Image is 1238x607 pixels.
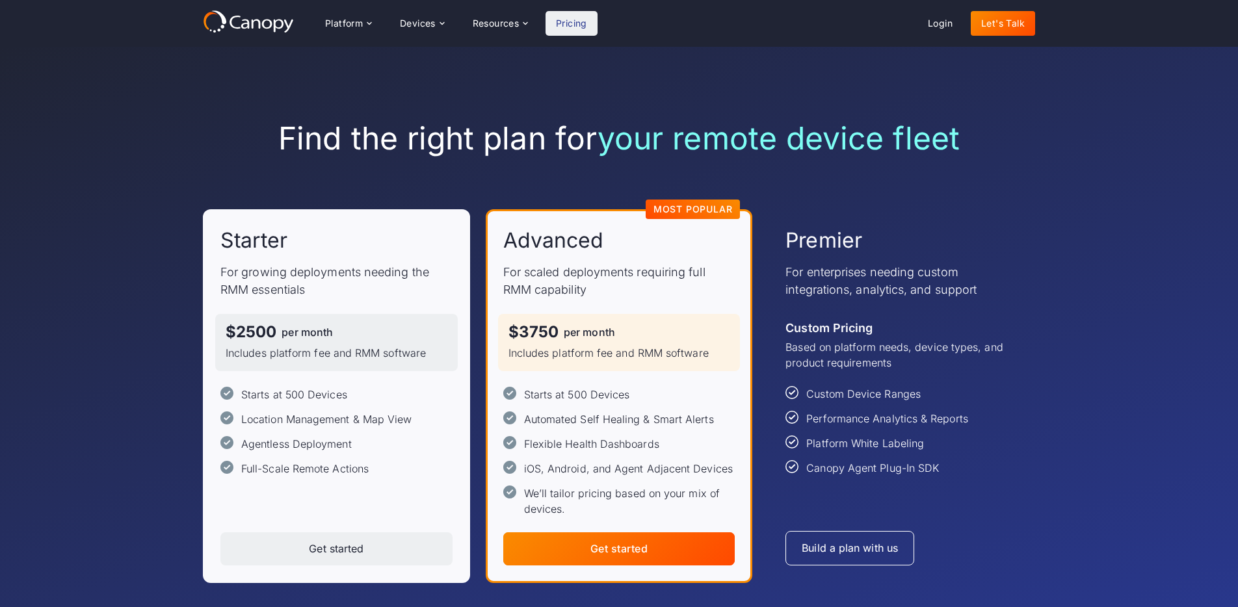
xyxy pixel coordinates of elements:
[508,345,730,361] p: Includes platform fee and RMM software
[282,327,333,337] div: per month
[524,485,735,517] div: We’ll tailor pricing based on your mix of devices.
[524,387,630,402] div: Starts at 500 Devices
[226,345,447,361] p: Includes platform fee and RMM software
[564,327,615,337] div: per month
[241,436,352,452] div: Agentless Deployment
[473,19,520,28] div: Resources
[806,460,939,476] div: Canopy Agent Plug-In SDK
[590,543,648,555] div: Get started
[241,461,369,476] div: Full-Scale Remote Actions
[802,542,898,554] div: Build a plan with us
[524,436,659,452] div: Flexible Health Dashboards
[220,263,453,298] p: For growing deployments needing the RMM essentials
[503,532,735,565] a: Get started
[971,11,1035,36] a: Let's Talk
[917,11,963,36] a: Login
[226,324,276,340] div: $2500
[241,411,412,427] div: Location Management & Map View
[203,120,1035,157] h1: Find the right plan for
[785,319,873,337] div: Custom Pricing
[806,386,921,402] div: Custom Device Ranges
[325,19,363,28] div: Platform
[508,324,559,340] div: $3750
[309,543,363,555] div: Get started
[806,411,968,426] div: Performance Analytics & Reports
[503,227,604,254] h2: Advanced
[400,19,436,28] div: Devices
[220,227,288,254] h2: Starter
[524,411,714,427] div: Automated Self Healing & Smart Alerts
[785,531,914,565] a: Build a plan with us
[785,263,1018,298] p: For enterprises needing custom integrations, analytics, and support
[806,435,924,451] div: Platform White Labeling
[785,339,1018,370] p: Based on platform needs, device types, and product requirements
[524,461,733,476] div: iOS, Android, and Agent Adjacent Devices
[546,11,598,36] a: Pricing
[241,387,347,402] div: Starts at 500 Devices
[785,227,862,254] h2: Premier
[598,119,960,157] span: your remote device fleet
[503,263,735,298] p: For scaled deployments requiring full RMM capability
[220,532,453,565] a: Get started
[653,205,733,214] div: Most Popular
